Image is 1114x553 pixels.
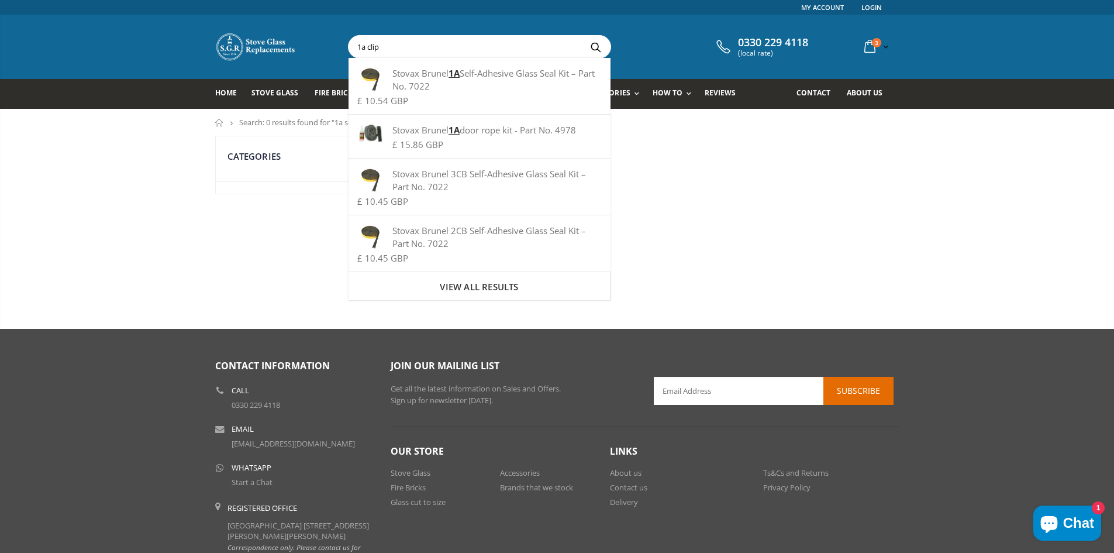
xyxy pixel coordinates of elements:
[357,123,601,136] div: Stovax Brunel door rope kit - Part No. 4978
[227,150,281,162] span: Categories
[391,445,444,458] span: Our Store
[232,425,254,433] b: Email
[796,79,839,109] a: Contact
[610,445,637,458] span: Links
[391,497,446,507] a: Glass cut to size
[215,32,297,61] img: Stove Glass Replacement
[215,359,330,372] span: Contact Information
[251,88,298,98] span: Stove Glass
[391,482,426,493] a: Fire Bricks
[440,281,518,293] span: View all results
[738,49,808,57] span: (local rate)
[357,252,408,264] span: £ 10.45 GBP
[610,468,642,478] a: About us
[823,377,894,405] button: Subscribe
[796,88,830,98] span: Contact
[500,468,540,478] a: Accessories
[705,79,744,109] a: Reviews
[232,438,355,449] a: [EMAIL_ADDRESS][DOMAIN_NAME]
[357,95,408,107] span: £ 10.54 GBP
[215,88,237,98] span: Home
[654,377,894,405] input: Email Address
[232,387,249,394] b: Call
[232,400,280,410] a: 0330 229 4118
[653,88,682,98] span: How To
[583,36,609,58] button: Search
[391,468,430,478] a: Stove Glass
[315,88,357,98] span: Fire Bricks
[357,224,601,250] div: Stovax Brunel 2CB Self-Adhesive Glass Seal Kit – Part No. 7022
[215,119,224,126] a: Home
[500,482,573,493] a: Brands that we stock
[763,482,811,493] a: Privacy Policy
[582,79,644,109] a: Accessories
[357,195,408,207] span: £ 10.45 GBP
[860,35,891,58] a: 3
[1030,506,1105,544] inbox-online-store-chat: Shopify online store chat
[215,79,246,109] a: Home
[357,67,601,92] div: Stovax Brunel Self-Adhesive Glass Seal Kit – Part No. 7022
[449,67,460,79] strong: 1A
[251,79,307,109] a: Stove Glass
[872,38,881,47] span: 3
[239,117,367,128] span: Search: 0 results found for "1a screw"
[349,36,741,58] input: Search your stove brand...
[449,124,460,136] strong: 1A
[227,503,297,513] b: Registered Office
[392,139,443,150] span: £ 15.86 GBP
[232,477,273,487] a: Start a Chat
[232,464,271,472] b: WhatsApp
[705,88,736,98] span: Reviews
[391,383,636,406] p: Get all the latest information on Sales and Offers. Sign up for newsletter [DATE].
[738,36,808,49] span: 0330 229 4118
[357,167,601,193] div: Stovax Brunel 3CB Self-Adhesive Glass Seal Kit – Part No. 7022
[847,88,882,98] span: About us
[610,497,638,507] a: Delivery
[653,79,697,109] a: How To
[315,79,365,109] a: Fire Bricks
[610,482,647,493] a: Contact us
[763,468,829,478] a: Ts&Cs and Returns
[713,36,808,57] a: 0330 229 4118 (local rate)
[391,359,499,372] span: Join our mailing list
[847,79,891,109] a: About us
